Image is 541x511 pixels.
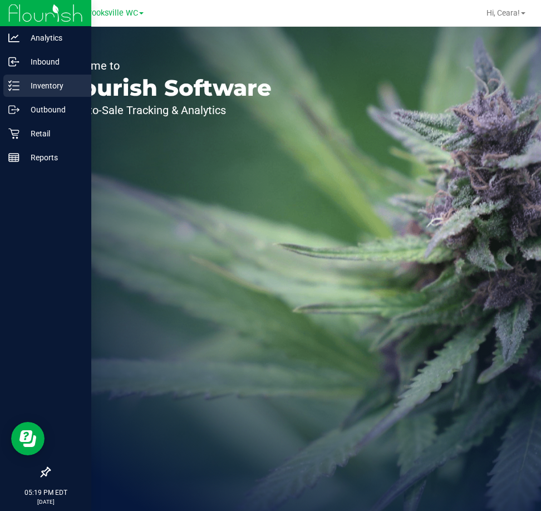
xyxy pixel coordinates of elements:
[60,105,272,116] p: Seed-to-Sale Tracking & Analytics
[5,488,86,498] p: 05:19 PM EDT
[486,8,520,17] span: Hi, Ceara!
[19,103,86,116] p: Outbound
[8,56,19,67] inline-svg: Inbound
[8,152,19,163] inline-svg: Reports
[19,31,86,45] p: Analytics
[8,32,19,43] inline-svg: Analytics
[60,60,272,71] p: Welcome to
[8,104,19,115] inline-svg: Outbound
[84,8,138,18] span: Brooksville WC
[19,79,86,92] p: Inventory
[19,151,86,164] p: Reports
[19,127,86,140] p: Retail
[11,422,45,455] iframe: Resource center
[8,80,19,91] inline-svg: Inventory
[8,128,19,139] inline-svg: Retail
[5,498,86,506] p: [DATE]
[60,77,272,99] p: Flourish Software
[19,55,86,68] p: Inbound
